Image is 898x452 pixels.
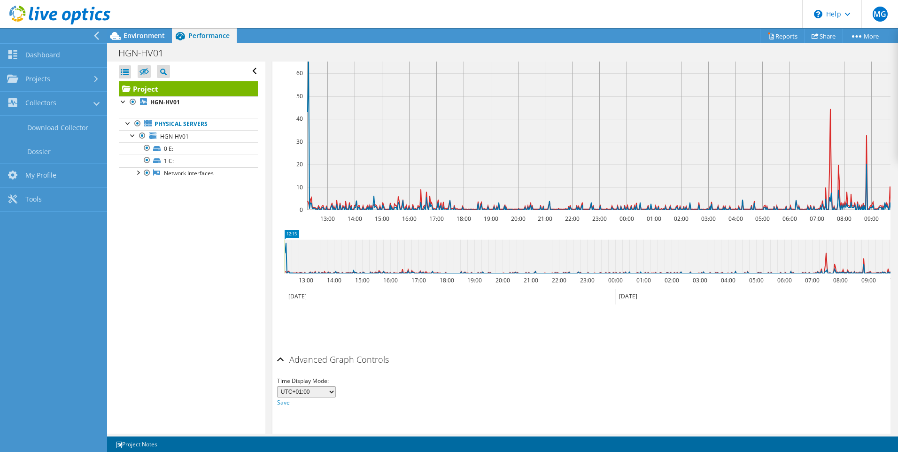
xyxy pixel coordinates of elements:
text: 14:00 [347,215,362,223]
text: 22:00 [551,276,566,284]
a: More [843,29,886,43]
text: 50 [296,92,303,100]
text: 14:00 [326,276,341,284]
text: 01:00 [646,215,661,223]
text: 17:00 [411,276,426,284]
text: 04:00 [728,215,743,223]
text: 00:00 [619,215,634,223]
text: 22:00 [565,215,579,223]
text: 30 [296,138,303,146]
text: 0 [300,206,303,214]
text: 13:00 [298,276,313,284]
span: Environment [124,31,165,40]
text: 13:00 [320,215,334,223]
a: Project Notes [109,438,164,450]
svg: \n [814,10,822,18]
text: 20 [296,160,303,168]
a: 0 E: [119,142,258,155]
text: 20:00 [511,215,525,223]
text: 10 [296,183,303,191]
text: 15:00 [355,276,369,284]
a: Save [277,398,290,406]
a: HGN-HV01 [119,96,258,109]
text: 09:00 [864,215,878,223]
h1: HGN-HV01 [114,48,178,58]
text: 16:00 [402,215,416,223]
span: Performance [188,31,230,40]
text: 19:00 [483,215,498,223]
text: 06:00 [777,276,791,284]
text: 40 [296,115,303,123]
text: 60 [296,69,303,77]
text: 03:00 [692,276,707,284]
text: 18:00 [439,276,454,284]
text: 00:00 [608,276,622,284]
text: 21:00 [523,276,538,284]
text: 19:00 [467,276,481,284]
text: 08:00 [833,276,847,284]
span: HGN-HV01 [160,132,189,140]
a: Share [805,29,843,43]
text: 20:00 [495,276,510,284]
span: MG [873,7,888,22]
h2: Advanced Graph Controls [277,350,389,369]
text: 07:00 [805,276,819,284]
text: 06:00 [782,215,797,223]
text: 04:00 [720,276,735,284]
a: Physical Servers [119,118,258,130]
b: HGN-HV01 [150,98,180,106]
a: HGN-HV01 [119,130,258,142]
text: 18:00 [456,215,471,223]
text: 09:00 [861,276,875,284]
text: 08:00 [836,215,851,223]
text: 01:00 [636,276,650,284]
a: 1 C: [119,155,258,167]
text: 02:00 [673,215,688,223]
span: Time Display Mode: [277,377,329,385]
text: 16:00 [383,276,397,284]
text: 21:00 [537,215,552,223]
text: 03:00 [701,215,715,223]
text: 07:00 [809,215,824,223]
a: Project [119,81,258,96]
text: 05:00 [755,215,769,223]
text: 02:00 [664,276,679,284]
text: 17:00 [429,215,443,223]
text: 05:00 [749,276,763,284]
text: 15:00 [374,215,389,223]
text: 23:00 [580,276,594,284]
a: Network Interfaces [119,167,258,179]
a: Reports [760,29,805,43]
text: 23:00 [592,215,606,223]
